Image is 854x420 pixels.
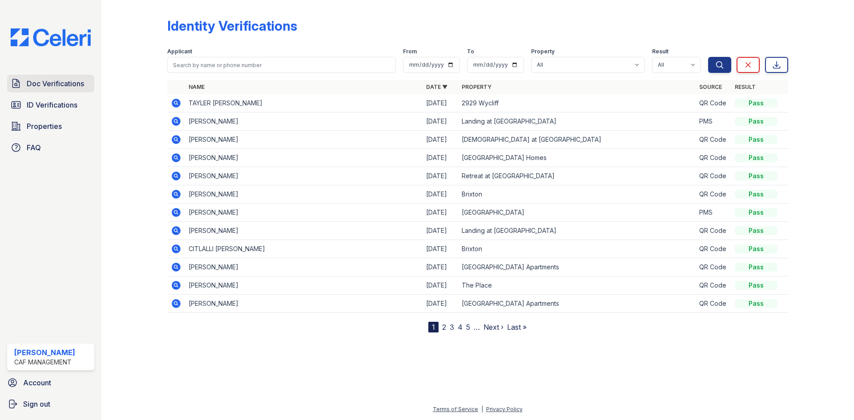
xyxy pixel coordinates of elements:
td: The Place [458,276,696,295]
td: [DATE] [423,167,458,185]
td: [PERSON_NAME] [185,276,423,295]
td: QR Code [696,222,731,240]
td: [DATE] [423,131,458,149]
td: PMS [696,204,731,222]
a: Property [462,84,491,90]
a: Doc Verifications [7,75,94,92]
td: [GEOGRAPHIC_DATA] Homes [458,149,696,167]
td: [DATE] [423,204,458,222]
label: To [467,48,474,55]
span: Doc Verifications [27,78,84,89]
td: [DATE] [423,240,458,258]
td: TAYLER [PERSON_NAME] [185,94,423,112]
td: QR Code [696,185,731,204]
div: 1 [428,322,439,332]
a: Source [699,84,722,90]
td: [GEOGRAPHIC_DATA] Apartments [458,295,696,313]
div: Pass [735,99,777,108]
td: Brixton [458,185,696,204]
td: QR Code [696,131,731,149]
div: Pass [735,153,777,162]
a: Last » [507,323,527,332]
td: [DATE] [423,149,458,167]
td: QR Code [696,94,731,112]
td: Landing at [GEOGRAPHIC_DATA] [458,112,696,131]
a: 5 [466,323,470,332]
div: Pass [735,208,777,217]
span: ID Verifications [27,100,77,110]
a: 3 [450,323,454,332]
a: Result [735,84,756,90]
td: QR Code [696,167,731,185]
td: Brixton [458,240,696,258]
a: Account [4,374,98,392]
td: [PERSON_NAME] [185,149,423,167]
a: Date ▼ [426,84,447,90]
td: PMS [696,112,731,131]
img: CE_Logo_Blue-a8612792a0a2168367f1c8372b55b34899dd931a85d93a1a3d3e32e68fde9ad4.png [4,28,98,46]
label: Property [531,48,555,55]
td: [DATE] [423,94,458,112]
div: Pass [735,117,777,126]
span: FAQ [27,142,41,153]
td: [GEOGRAPHIC_DATA] [458,204,696,222]
td: [DATE] [423,258,458,276]
div: | [481,406,483,412]
td: [PERSON_NAME] [185,295,423,313]
td: QR Code [696,258,731,276]
td: [DEMOGRAPHIC_DATA] at [GEOGRAPHIC_DATA] [458,131,696,149]
div: Pass [735,190,777,199]
td: [PERSON_NAME] [185,131,423,149]
a: FAQ [7,139,94,156]
div: Pass [735,281,777,290]
div: Pass [735,299,777,308]
td: QR Code [696,149,731,167]
td: Landing at [GEOGRAPHIC_DATA] [458,222,696,240]
td: [DATE] [423,112,458,131]
label: From [403,48,417,55]
label: Result [652,48,669,55]
a: 2 [442,323,446,332]
td: [PERSON_NAME] [185,112,423,131]
td: [DATE] [423,185,458,204]
a: Privacy Policy [486,406,523,412]
td: [DATE] [423,276,458,295]
div: Pass [735,172,777,180]
td: QR Code [696,240,731,258]
td: [DATE] [423,222,458,240]
a: 4 [458,323,463,332]
td: QR Code [696,295,731,313]
td: [PERSON_NAME] [185,204,423,222]
input: Search by name or phone number [167,57,396,73]
span: Account [23,377,51,388]
span: Properties [27,121,62,132]
div: Pass [735,226,777,235]
span: … [474,322,480,332]
div: Pass [735,244,777,253]
a: Properties [7,117,94,135]
div: [PERSON_NAME] [14,347,75,358]
td: [PERSON_NAME] [185,258,423,276]
div: CAF Management [14,358,75,367]
a: Terms of Service [433,406,478,412]
div: Pass [735,135,777,144]
a: ID Verifications [7,96,94,114]
td: [DATE] [423,295,458,313]
td: [GEOGRAPHIC_DATA] Apartments [458,258,696,276]
td: Retreat at [GEOGRAPHIC_DATA] [458,167,696,185]
a: Sign out [4,395,98,413]
td: 2929 Wycliff [458,94,696,112]
td: QR Code [696,276,731,295]
td: CITLALLI [PERSON_NAME] [185,240,423,258]
label: Applicant [167,48,192,55]
td: [PERSON_NAME] [185,185,423,204]
span: Sign out [23,399,50,409]
div: Identity Verifications [167,18,297,34]
a: Name [189,84,205,90]
td: [PERSON_NAME] [185,222,423,240]
td: [PERSON_NAME] [185,167,423,185]
div: Pass [735,263,777,272]
a: Next › [483,323,504,332]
